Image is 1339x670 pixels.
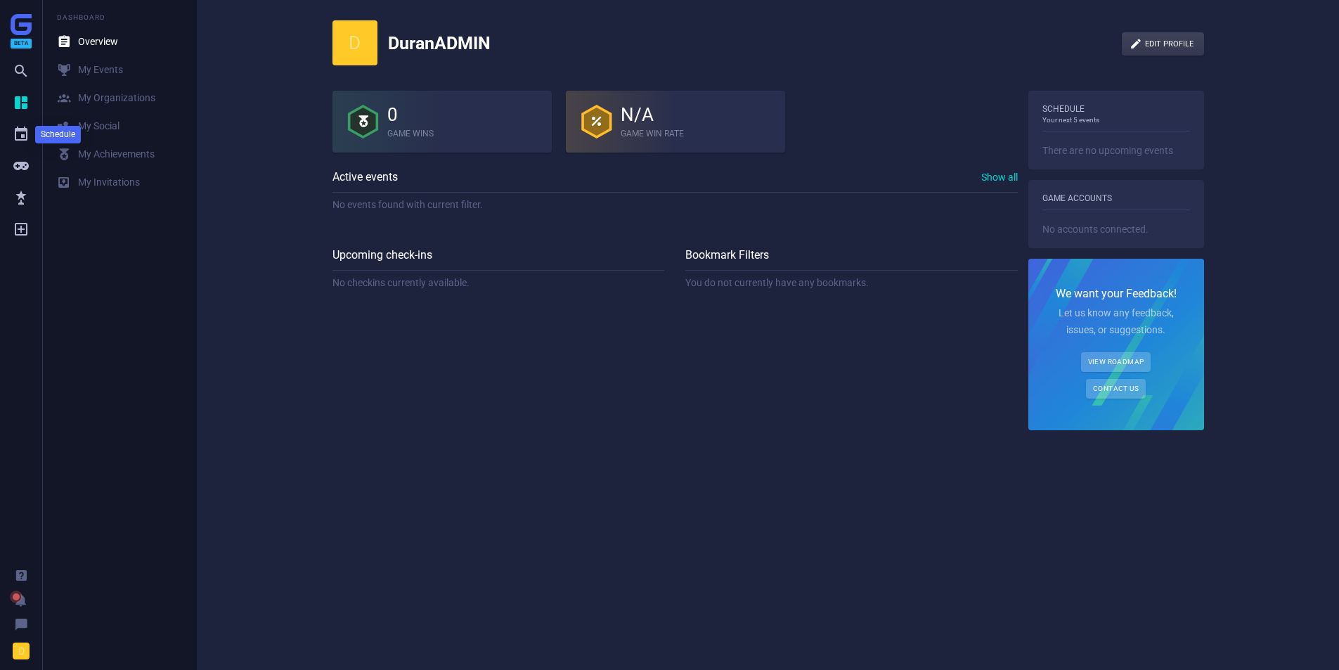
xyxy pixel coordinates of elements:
i:  [57,63,78,77]
i:  [13,221,30,238]
a: My Events [46,56,193,84]
i:  [590,108,604,136]
span: Schedule [41,129,75,141]
i:  [13,157,30,174]
a: Contact Us [1086,379,1146,399]
a: D [13,632,30,659]
h6: Active events [332,170,398,185]
a: My Organizations [46,84,193,112]
i:  [57,176,78,190]
i:  [13,126,30,143]
i:  [14,618,28,632]
span: Bookmark Filters [685,248,769,262]
div: My Organizations [57,91,155,105]
div: No events found with current filter. [332,200,1018,210]
div: Your next 5 events [1042,113,1190,124]
div: My Social [57,120,119,134]
div: Game Accounts [1042,194,1190,210]
div: Overview [57,35,118,49]
div: My Achievements [57,148,155,162]
span: D [13,643,30,659]
h6: We want your Feedback! [1049,287,1183,302]
i:  [13,189,30,206]
a: My Invitations [46,169,193,197]
div: No checkins currently available. [332,278,665,288]
a: My Achievements [46,141,193,169]
div: My Events [57,63,123,77]
a: View Roadmap [1081,352,1151,372]
span: Game Win Rate [621,129,684,138]
div: There are no upcoming events [1042,146,1190,155]
i:  [57,91,78,105]
span: Beta [11,39,32,49]
strong: 0 [387,105,434,124]
a: Edit profile [1122,32,1204,56]
strong: N/A [621,105,684,124]
div: My Invitations [57,176,140,190]
a: Show all [981,172,1018,182]
i:  [13,94,30,111]
img: Geex [11,14,32,35]
i:  [13,63,30,79]
a: D [332,20,377,65]
a: Overview [46,28,193,56]
div: No accounts connected. [1042,224,1190,234]
i: 閭 [356,108,370,136]
span: Game Wins [387,129,434,138]
i: 閭 [57,148,78,162]
h6: Upcoming check-ins [332,248,432,263]
i:  [1130,37,1142,50]
i:  [57,120,78,134]
span: DuranADMIN [388,32,491,56]
div: Schedule [1042,105,1190,131]
a: My Social [46,112,193,141]
p: Let us know any feedback, issues, or suggestions. [1049,305,1183,339]
i:  [14,569,28,583]
div: You do not currently have any bookmarks. [685,278,869,288]
i:  [57,35,78,49]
